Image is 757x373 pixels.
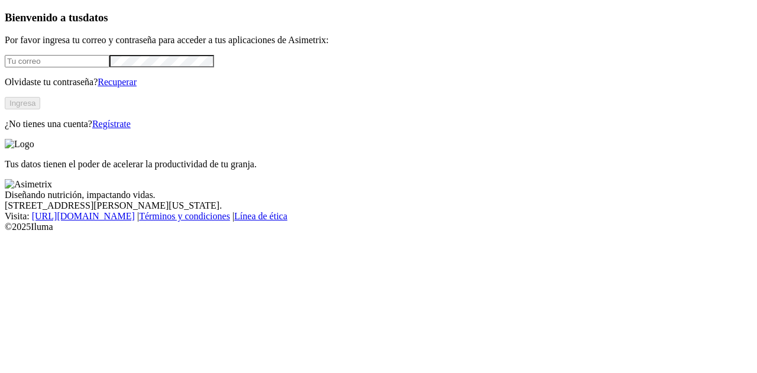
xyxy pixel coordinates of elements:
a: [URL][DOMAIN_NAME] [32,211,135,221]
p: Olvidaste tu contraseña? [5,77,752,87]
p: Tus datos tienen el poder de acelerar la productividad de tu granja. [5,159,752,170]
span: datos [83,11,108,24]
input: Tu correo [5,55,109,67]
div: © 2025 Iluma [5,222,752,232]
a: Regístrate [92,119,131,129]
div: Visita : | | [5,211,752,222]
a: Línea de ética [234,211,287,221]
img: Asimetrix [5,179,52,190]
p: Por favor ingresa tu correo y contraseña para acceder a tus aplicaciones de Asimetrix: [5,35,752,46]
div: [STREET_ADDRESS][PERSON_NAME][US_STATE]. [5,200,752,211]
h3: Bienvenido a tus [5,11,752,24]
p: ¿No tienes una cuenta? [5,119,752,129]
div: Diseñando nutrición, impactando vidas. [5,190,752,200]
img: Logo [5,139,34,150]
a: Recuperar [98,77,137,87]
a: Términos y condiciones [139,211,230,221]
button: Ingresa [5,97,40,109]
